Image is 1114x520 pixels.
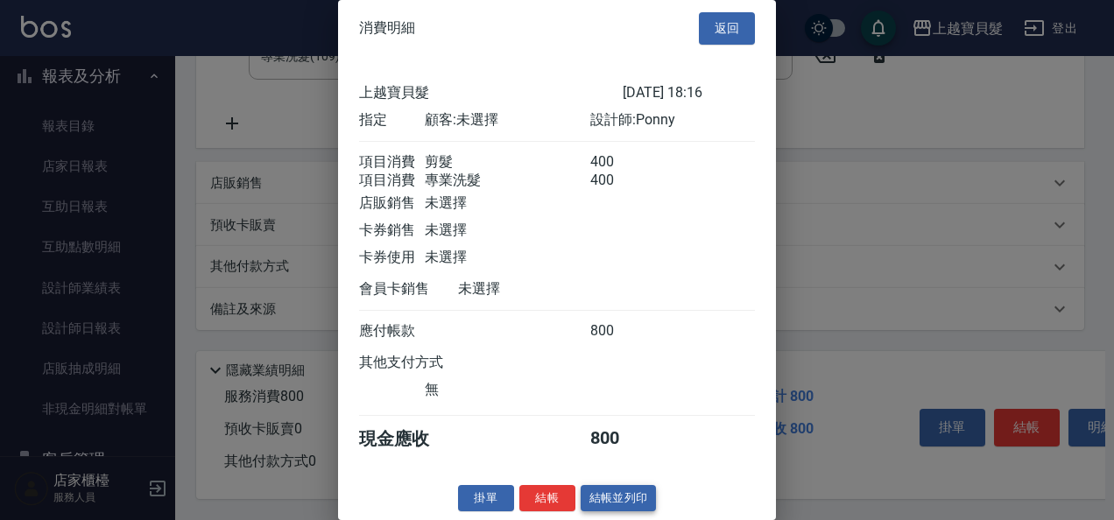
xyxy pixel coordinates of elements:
[590,172,656,190] div: 400
[359,427,458,451] div: 現金應收
[359,280,458,299] div: 會員卡銷售
[359,322,425,341] div: 應付帳款
[425,381,589,399] div: 無
[359,221,425,240] div: 卡券銷售
[359,111,425,130] div: 指定
[623,84,755,102] div: [DATE] 18:16
[359,153,425,172] div: 項目消費
[359,19,415,37] span: 消費明細
[425,249,589,267] div: 未選擇
[519,485,575,512] button: 結帳
[458,280,623,299] div: 未選擇
[359,194,425,213] div: 店販銷售
[359,249,425,267] div: 卡券使用
[425,111,589,130] div: 顧客: 未選擇
[425,194,589,213] div: 未選擇
[581,485,657,512] button: 結帳並列印
[699,12,755,45] button: 返回
[425,172,589,190] div: 專業洗髮
[590,111,755,130] div: 設計師: Ponny
[425,221,589,240] div: 未選擇
[425,153,589,172] div: 剪髮
[359,84,623,102] div: 上越寶貝髮
[590,427,656,451] div: 800
[359,354,491,372] div: 其他支付方式
[359,172,425,190] div: 項目消費
[590,322,656,341] div: 800
[458,485,514,512] button: 掛單
[590,153,656,172] div: 400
